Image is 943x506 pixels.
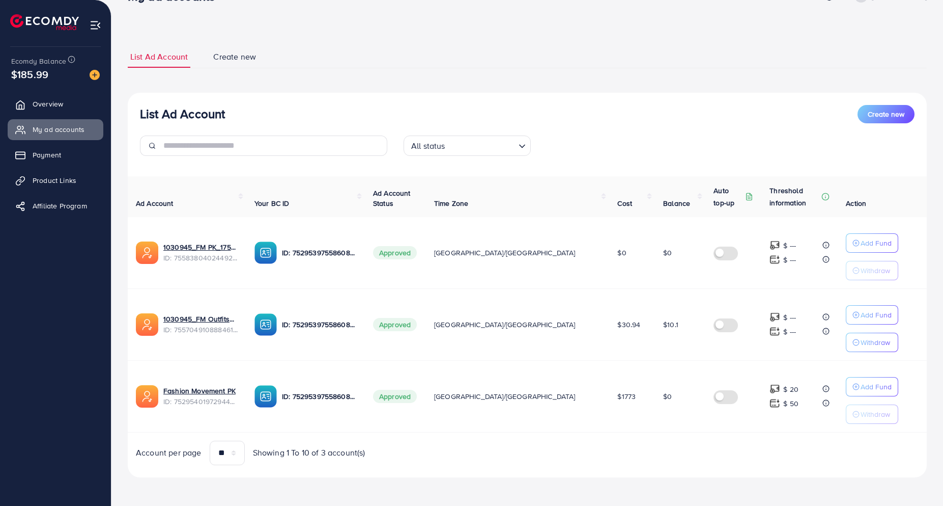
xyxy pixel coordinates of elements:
[783,397,798,410] p: $ 50
[448,137,515,153] input: Search for option
[33,124,84,135] span: My ad accounts
[163,396,238,407] span: ID: 7529540197294407681
[373,188,411,208] span: Ad Account Status
[861,264,890,277] p: Withdraw
[663,391,672,402] span: $0
[163,386,236,396] a: Fashion Movement PK
[861,237,892,249] p: Add Fund
[373,318,417,331] span: Approved
[713,184,743,209] p: Auto top-up
[769,240,780,251] img: top-up amount
[163,386,238,407] div: <span class='underline'>Fashion Movement PK</span></br>7529540197294407681
[10,14,79,30] img: logo
[373,246,417,259] span: Approved
[33,201,87,211] span: Affiliate Program
[783,326,796,338] p: $ ---
[434,248,576,258] span: [GEOGRAPHIC_DATA]/[GEOGRAPHIC_DATA]
[33,150,61,160] span: Payment
[846,305,898,325] button: Add Fund
[404,136,531,156] div: Search for option
[861,408,890,420] p: Withdraw
[783,239,796,252] p: $ ---
[373,390,417,403] span: Approved
[282,390,357,403] p: ID: 7529539755860836369
[136,385,158,408] img: ic-ads-acc.e4c84228.svg
[11,67,48,82] span: $185.99
[254,242,277,264] img: ic-ba-acc.ded83a64.svg
[409,139,447,153] span: All status
[254,385,277,408] img: ic-ba-acc.ded83a64.svg
[136,447,202,459] span: Account per page
[846,233,898,253] button: Add Fund
[33,175,76,185] span: Product Links
[254,198,290,208] span: Your BC ID
[846,198,866,208] span: Action
[434,198,468,208] span: Time Zone
[434,391,576,402] span: [GEOGRAPHIC_DATA]/[GEOGRAPHIC_DATA]
[163,242,238,252] a: 1030945_FM PK_1759822596175
[163,242,238,263] div: <span class='underline'>1030945_FM PK_1759822596175</span></br>7558380402449235984
[434,319,576,330] span: [GEOGRAPHIC_DATA]/[GEOGRAPHIC_DATA]
[163,314,238,335] div: <span class='underline'>1030945_FM Outfits_1759512825336</span></br>7557049108884619282
[254,313,277,336] img: ic-ba-acc.ded83a64.svg
[33,99,63,109] span: Overview
[846,333,898,352] button: Withdraw
[8,145,103,165] a: Payment
[282,318,357,331] p: ID: 7529539755860836369
[663,319,678,330] span: $10.1
[130,51,188,63] span: List Ad Account
[769,312,780,323] img: top-up amount
[8,196,103,216] a: Affiliate Program
[783,254,796,266] p: $ ---
[769,184,819,209] p: Threshold information
[783,383,798,395] p: $ 20
[136,242,158,264] img: ic-ads-acc.e4c84228.svg
[617,248,626,258] span: $0
[617,319,640,330] span: $30.94
[8,170,103,191] a: Product Links
[769,254,780,265] img: top-up amount
[617,391,636,402] span: $1773
[769,398,780,409] img: top-up amount
[213,51,256,63] span: Create new
[8,119,103,140] a: My ad accounts
[861,381,892,393] p: Add Fund
[253,447,365,459] span: Showing 1 To 10 of 3 account(s)
[846,405,898,424] button: Withdraw
[861,309,892,321] p: Add Fund
[769,384,780,394] img: top-up amount
[783,311,796,324] p: $ ---
[861,336,890,349] p: Withdraw
[90,70,100,80] img: image
[136,198,174,208] span: Ad Account
[868,109,904,119] span: Create new
[900,460,935,498] iframe: Chat
[282,247,357,259] p: ID: 7529539755860836369
[163,325,238,335] span: ID: 7557049108884619282
[136,313,158,336] img: ic-ads-acc.e4c84228.svg
[163,314,238,324] a: 1030945_FM Outfits_1759512825336
[90,19,101,31] img: menu
[663,198,690,208] span: Balance
[769,326,780,337] img: top-up amount
[663,248,672,258] span: $0
[140,106,225,121] h3: List Ad Account
[617,198,632,208] span: Cost
[846,261,898,280] button: Withdraw
[846,377,898,396] button: Add Fund
[11,56,66,66] span: Ecomdy Balance
[858,105,915,123] button: Create new
[163,253,238,263] span: ID: 7558380402449235984
[8,94,103,114] a: Overview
